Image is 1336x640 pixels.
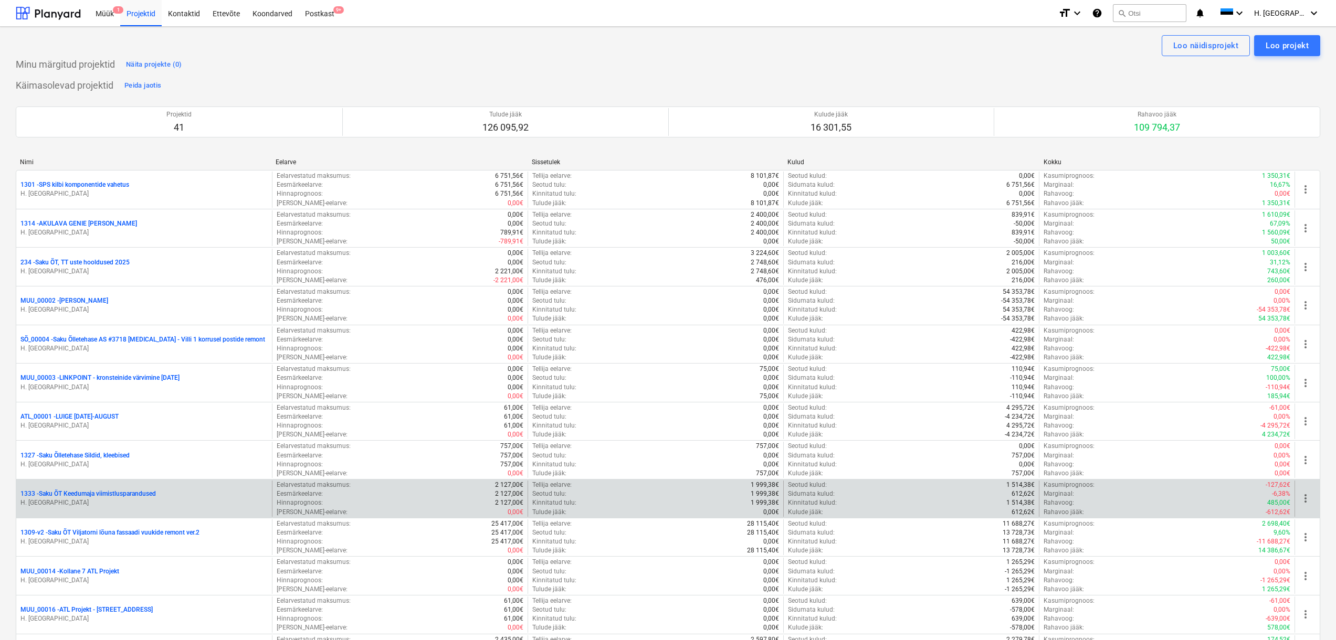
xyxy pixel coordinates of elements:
p: Marginaal : [1044,412,1074,421]
p: 0,00€ [763,305,779,314]
p: 61,00€ [504,412,523,421]
p: Tellija eelarve : [532,326,572,335]
p: Rahavoog : [1044,421,1074,430]
p: Tulude jääk : [532,392,566,401]
p: H. [GEOGRAPHIC_DATA] [20,189,268,198]
p: 0,00€ [508,249,523,258]
p: Tellija eelarve : [532,249,572,258]
p: Seotud kulud : [788,172,827,180]
p: Eesmärkeelarve : [277,219,323,228]
div: 1333 -Saku ÕT Keedumaja viimistlusparandusedH. [GEOGRAPHIC_DATA] [20,489,268,507]
p: Rahavoo jääk : [1044,392,1084,401]
p: 743,60€ [1267,267,1290,276]
p: Hinnaprognoos : [277,421,323,430]
p: Eesmärkeelarve : [277,412,323,421]
p: -50,00€ [1014,237,1035,246]
p: -54 353,78€ [1257,305,1290,314]
p: Kinnitatud tulu : [532,421,576,430]
p: 110,94€ [1012,383,1035,392]
p: H. [GEOGRAPHIC_DATA] [20,576,268,585]
p: Kinnitatud tulu : [532,383,576,392]
p: 216,00€ [1012,276,1035,285]
p: 54 353,78€ [1003,305,1035,314]
p: Hinnaprognoos : [277,305,323,314]
p: Hinnaprognoos : [277,189,323,198]
p: Tulude jääk [482,110,529,119]
p: 0,00€ [508,314,523,323]
p: Eelarvestatud maksumus : [277,210,351,219]
p: 0,00€ [1019,189,1035,198]
p: -54 353,78€ [1001,314,1035,323]
span: more_vert [1299,299,1312,312]
p: MUU_00002 - [PERSON_NAME] [20,296,108,305]
p: 31,12% [1270,258,1290,267]
p: 109 794,37 [1134,121,1180,134]
p: 0,00€ [508,383,523,392]
p: H. [GEOGRAPHIC_DATA] [20,267,268,276]
p: 1333 - Saku ÕT Keedumaja viimistlusparandused [20,489,156,498]
div: MUU_00003 -LINKPOINT - kronsteinide värvimine [DATE]H. [GEOGRAPHIC_DATA] [20,374,268,391]
p: 0,00€ [763,403,779,412]
span: more_vert [1299,377,1312,389]
p: 260,00€ [1267,276,1290,285]
p: Sidumata kulud : [788,219,835,228]
p: 1301 - SPS kilbi komponentide vahetus [20,180,129,189]
p: Seotud kulud : [788,210,827,219]
button: Peida jaotis [122,77,164,94]
p: 2 748,60€ [751,258,779,267]
p: 2 005,00€ [1006,249,1035,258]
p: Kinnitatud kulud : [788,421,837,430]
span: more_vert [1299,492,1312,505]
p: Rahavoog : [1044,228,1074,237]
p: Kinnitatud kulud : [788,267,837,276]
p: 789,91€ [500,228,523,237]
p: 3 224,60€ [751,249,779,258]
p: 839,91€ [1012,228,1035,237]
p: Eelarvestatud maksumus : [277,403,351,412]
p: 0,00€ [763,237,779,246]
p: Kulude jääk : [788,199,823,208]
p: Kulude jääk : [788,430,823,439]
p: 0,00€ [763,374,779,382]
span: more_vert [1299,338,1312,350]
p: Kasumiprognoos : [1044,172,1095,180]
p: Projektid [166,110,192,119]
p: 0,00€ [763,326,779,335]
p: 4 295,72€ [1006,421,1035,430]
p: Hinnaprognoos : [277,228,323,237]
p: H. [GEOGRAPHIC_DATA] [20,460,268,469]
p: Sidumata kulud : [788,296,835,305]
p: -110,94€ [1010,374,1035,382]
p: 422,98€ [1267,353,1290,362]
div: MUU_00014 -Kollane 7 ATL ProjektH. [GEOGRAPHIC_DATA] [20,567,268,585]
p: 0,00€ [763,430,779,439]
p: -422,98€ [1010,353,1035,362]
p: 0,00€ [763,335,779,344]
p: 0,00€ [763,296,779,305]
p: Marginaal : [1044,180,1074,189]
p: Rahavoo jääk : [1044,353,1084,362]
p: 61,00€ [504,421,523,430]
p: 16,67% [1270,180,1290,189]
p: 2 748,60€ [751,267,779,276]
p: Marginaal : [1044,219,1074,228]
p: -422,98€ [1266,344,1290,353]
span: more_vert [1299,454,1312,466]
p: 216,00€ [1012,258,1035,267]
p: 0,00€ [763,189,779,198]
p: 6 751,56€ [1006,199,1035,208]
div: Nimi [20,158,267,166]
div: MUU_00002 -[PERSON_NAME]H. [GEOGRAPHIC_DATA] [20,296,268,314]
p: 2 400,00€ [751,228,779,237]
p: Eelarvestatud maksumus : [277,365,351,374]
p: 0,00€ [1019,172,1035,180]
p: 61,00€ [504,403,523,412]
p: 0,00€ [763,412,779,421]
p: [PERSON_NAME]-eelarve : [277,276,348,285]
p: Tellija eelarve : [532,172,572,180]
p: 1 610,09€ [1262,210,1290,219]
p: -422,98€ [1010,335,1035,344]
p: -4 234,72€ [1005,412,1035,421]
p: 0,00€ [508,199,523,208]
p: Hinnaprognoos : [277,267,323,276]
